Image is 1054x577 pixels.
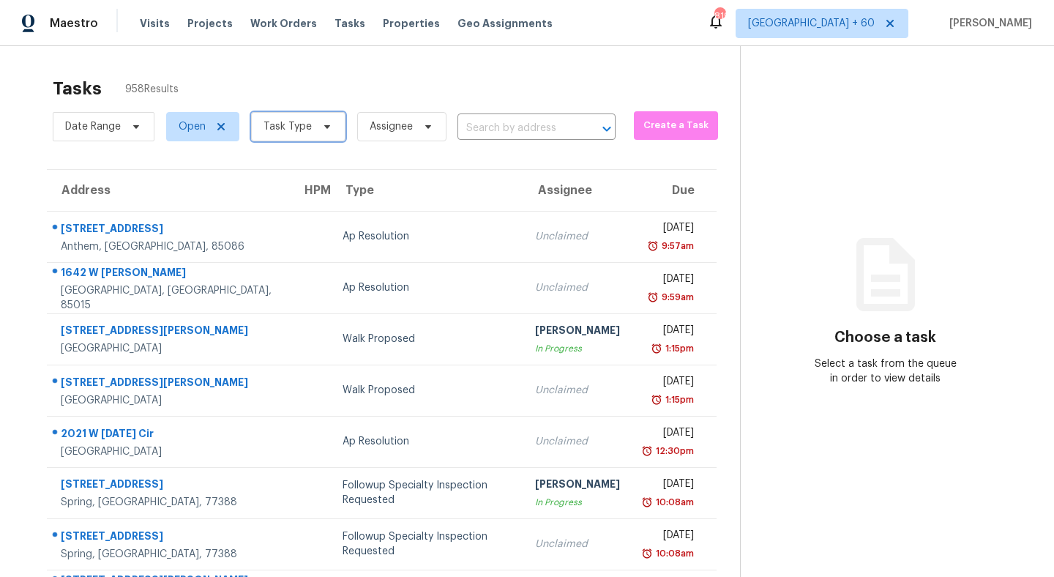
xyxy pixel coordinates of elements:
input: Search by address [457,117,575,140]
div: Spring, [GEOGRAPHIC_DATA], 77388 [61,547,278,562]
span: Maestro [50,16,98,31]
th: Type [331,170,523,211]
h2: Tasks [53,81,102,96]
span: Projects [187,16,233,31]
img: Overdue Alarm Icon [651,341,662,356]
button: Create a Task [634,111,718,140]
div: [STREET_ADDRESS] [61,477,278,495]
div: Anthem, [GEOGRAPHIC_DATA], 85086 [61,239,278,254]
span: Open [179,119,206,134]
img: Overdue Alarm Icon [641,495,653,510]
button: Open [597,119,617,139]
div: [DATE] [643,477,694,495]
img: Overdue Alarm Icon [641,444,653,458]
div: [PERSON_NAME] [535,477,620,495]
span: Work Orders [250,16,317,31]
div: Ap Resolution [343,280,512,295]
span: Geo Assignments [457,16,553,31]
img: Overdue Alarm Icon [647,239,659,253]
div: Walk Proposed [343,383,512,398]
div: [GEOGRAPHIC_DATA] [61,444,278,459]
span: [PERSON_NAME] [943,16,1032,31]
div: Select a task from the queue in order to view details [813,357,958,386]
div: 9:57am [659,239,694,253]
img: Overdue Alarm Icon [647,290,659,305]
div: Spring, [GEOGRAPHIC_DATA], 77388 [61,495,278,510]
div: Walk Proposed [343,332,512,346]
div: 819 [714,9,725,23]
span: 958 Results [125,82,179,97]
div: [DATE] [643,425,694,444]
div: 1:15pm [662,341,694,356]
span: [GEOGRAPHIC_DATA] + 60 [748,16,875,31]
th: Address [47,170,290,211]
div: In Progress [535,341,620,356]
div: [DATE] [643,220,694,239]
div: Unclaimed [535,383,620,398]
span: Assignee [370,119,413,134]
div: [STREET_ADDRESS] [61,529,278,547]
div: 10:08am [653,495,694,510]
div: [GEOGRAPHIC_DATA], [GEOGRAPHIC_DATA], 85015 [61,283,278,313]
span: Task Type [263,119,312,134]
div: [STREET_ADDRESS][PERSON_NAME] [61,323,278,341]
div: 12:30pm [653,444,694,458]
div: Followup Specialty Inspection Requested [343,478,512,507]
span: Visits [140,16,170,31]
th: Assignee [523,170,632,211]
img: Overdue Alarm Icon [641,546,653,561]
th: HPM [290,170,331,211]
div: [GEOGRAPHIC_DATA] [61,393,278,408]
div: 1642 W [PERSON_NAME] [61,265,278,283]
div: Unclaimed [535,280,620,295]
div: Unclaimed [535,229,620,244]
div: [DATE] [643,528,694,546]
div: 9:59am [659,290,694,305]
div: Ap Resolution [343,229,512,244]
th: Due [632,170,717,211]
div: Unclaimed [535,434,620,449]
div: [STREET_ADDRESS][PERSON_NAME] [61,375,278,393]
span: Create a Task [641,117,711,134]
span: Date Range [65,119,121,134]
div: 1:15pm [662,392,694,407]
div: 10:08am [653,546,694,561]
div: [DATE] [643,374,694,392]
h3: Choose a task [834,330,936,345]
img: Overdue Alarm Icon [651,392,662,407]
span: Properties [383,16,440,31]
div: Unclaimed [535,537,620,551]
div: Followup Specialty Inspection Requested [343,529,512,559]
div: [STREET_ADDRESS] [61,221,278,239]
div: [PERSON_NAME] [535,323,620,341]
div: [DATE] [643,323,694,341]
div: [DATE] [643,272,694,290]
div: In Progress [535,495,620,510]
span: Tasks [334,18,365,29]
div: 2021 W [DATE] Cir [61,426,278,444]
div: [GEOGRAPHIC_DATA] [61,341,278,356]
div: Ap Resolution [343,434,512,449]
